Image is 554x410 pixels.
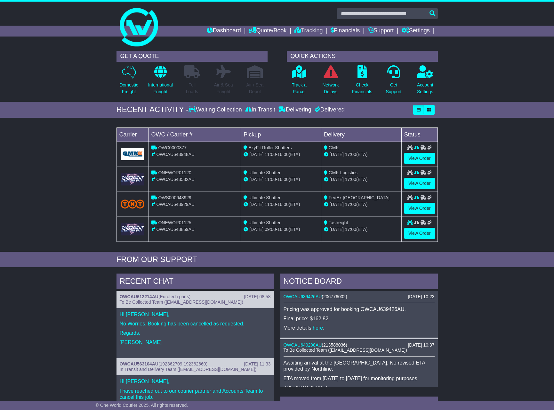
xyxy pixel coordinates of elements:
[121,200,145,208] img: TNT_Domestic.png
[120,294,271,299] div: ( )
[116,105,189,114] div: RECENT ACTIVITY -
[244,176,318,183] div: - (ETA)
[120,299,243,305] span: To Be Collected Team ([EMAIL_ADDRESS][DOMAIN_NAME])
[248,195,280,200] span: Ultimate Shutter
[120,311,271,317] p: Hi [PERSON_NAME],
[329,220,348,225] span: Tasfreight
[284,342,322,348] a: OWCAU640208AU
[265,227,276,232] span: 09:00
[158,170,191,175] span: ONEWOR01120
[248,170,280,175] span: Ultimate Shutter
[330,227,344,232] span: [DATE]
[158,220,191,225] span: ONEWOR01125
[404,178,435,189] a: View Order
[156,227,195,232] span: OWCAU643859AU
[324,226,399,233] div: (ETA)
[284,385,435,391] p: -[PERSON_NAME]
[292,82,307,95] p: Track a Parcel
[385,65,402,99] a: GetSupport
[313,325,323,331] a: here
[287,51,438,62] div: QUICK ACTIONS
[277,152,289,157] span: 16:00
[249,177,263,182] span: [DATE]
[249,202,263,207] span: [DATE]
[249,26,286,37] a: Quote/Book
[160,294,189,299] span: Eurotech parts
[244,151,318,158] div: - (ETA)
[120,378,271,384] p: Hi [PERSON_NAME],
[121,148,145,160] img: GetCarrierServiceLogo
[404,228,435,239] a: View Order
[284,348,407,353] span: To Be Collected Team ([EMAIL_ADDRESS][DOMAIN_NAME])
[321,127,401,142] td: Delivery
[148,82,173,95] p: International Freight
[116,51,268,62] div: GET A QUOTE
[324,151,399,158] div: (ETA)
[265,202,276,207] span: 11:00
[284,325,435,331] p: More details: .
[417,65,434,99] a: AccountSettings
[329,145,339,150] span: GMK
[284,342,435,348] div: ( )
[244,226,318,233] div: - (ETA)
[284,316,435,322] p: Final price: $162.82.
[244,361,270,367] div: [DATE] 11:33
[120,339,271,345] p: [PERSON_NAME]
[148,65,173,99] a: InternationalFreight
[408,294,434,299] div: [DATE] 10:23
[284,294,435,299] div: ( )
[120,361,158,366] a: OWCAU563104AU
[96,403,188,408] span: © One World Courier 2025. All rights reserved.
[121,173,145,185] img: GetCarrierServiceLogo
[120,367,257,372] span: In Transit and Delivery Team ([EMAIL_ADDRESS][DOMAIN_NAME])
[292,65,307,99] a: Track aParcel
[404,203,435,214] a: View Order
[330,202,344,207] span: [DATE]
[116,274,274,291] div: RECENT CHAT
[158,145,187,150] span: OWC0000377
[249,227,263,232] span: [DATE]
[323,342,346,348] span: 213588036
[120,330,271,336] p: Regards,
[401,127,438,142] td: Status
[313,106,345,113] div: Delivered
[156,152,195,157] span: OWCAU643948AU
[246,82,264,95] p: Air / Sea Depot
[241,127,321,142] td: Pickup
[284,294,322,299] a: OWCAU639426AU
[116,255,438,264] div: FROM OUR SUPPORT
[277,106,313,113] div: Delivering
[284,306,435,312] p: Pricing was approved for booking OWCAU639426AU.
[121,223,145,235] img: GetCarrierServiceLogo
[345,152,356,157] span: 17:00
[352,65,373,99] a: CheckFinancials
[277,202,289,207] span: 16:00
[368,26,394,37] a: Support
[294,26,323,37] a: Tracking
[244,201,318,208] div: - (ETA)
[408,342,434,348] div: [DATE] 10:37
[329,195,389,200] span: FedEx [GEOGRAPHIC_DATA]
[244,294,270,299] div: [DATE] 08:58
[329,170,357,175] span: GMK Logistics
[284,360,435,372] p: Awaiting arrival at the [GEOGRAPHIC_DATA]. No revised ETA provided by Northline.
[324,201,399,208] div: (ETA)
[324,176,399,183] div: (ETA)
[277,177,289,182] span: 16:00
[386,82,401,95] p: Get Support
[189,106,243,113] div: Waiting Collection
[156,177,195,182] span: OWCAU643532AU
[331,26,360,37] a: Financials
[156,202,195,207] span: OWCAU643929AU
[214,82,233,95] p: Air & Sea Freight
[116,127,149,142] td: Carrier
[284,375,435,381] p: ETA moved from [DATE] to [DATE] for monitoring purposes
[149,127,241,142] td: OWC / Carrier #
[249,152,263,157] span: [DATE]
[184,82,200,95] p: Full Loads
[280,274,438,291] div: NOTICE BOARD
[402,26,430,37] a: Settings
[322,65,339,99] a: NetworkDelays
[330,152,344,157] span: [DATE]
[158,195,191,200] span: OWS000643929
